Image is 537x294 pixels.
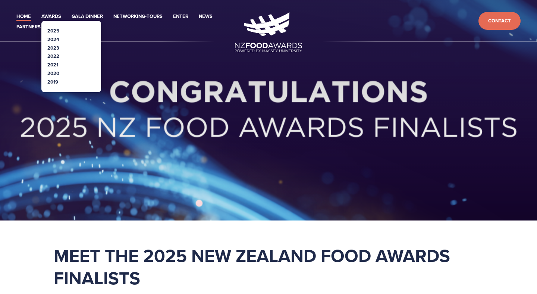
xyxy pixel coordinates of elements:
[47,27,59,34] a: 2025
[47,61,58,68] a: 2021
[47,78,58,85] a: 2019
[478,12,521,30] a: Contact
[41,12,61,21] a: Awards
[72,12,103,21] a: Gala Dinner
[113,12,163,21] a: Networking-Tours
[16,23,41,31] a: Partners
[47,70,59,77] a: 2020
[173,12,188,21] a: Enter
[47,53,59,60] a: 2022
[47,36,59,43] a: 2024
[47,44,59,51] a: 2023
[54,243,455,291] strong: Meet the 2025 New Zealand Food Awards Finalists
[199,12,213,21] a: News
[16,12,31,21] a: Home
